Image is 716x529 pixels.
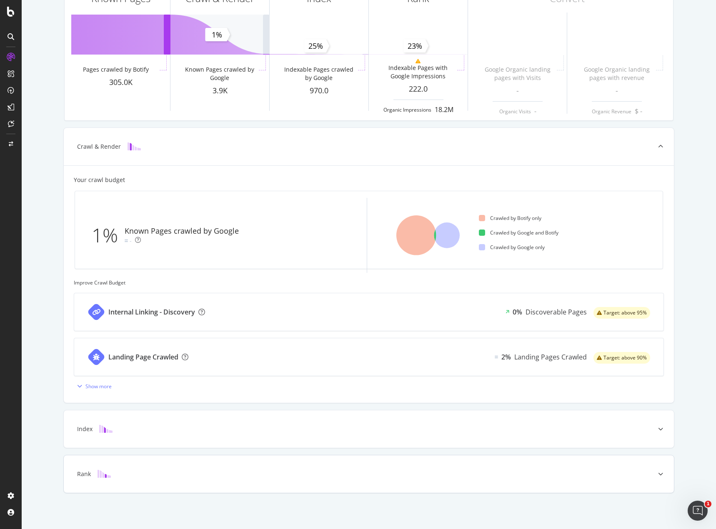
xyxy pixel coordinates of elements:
[593,307,650,319] div: warning label
[74,176,125,184] div: Your crawl budget
[182,65,257,82] div: Known Pages crawled by Google
[479,215,541,222] div: Crawled by Botify only
[603,310,647,315] span: Target: above 95%
[369,84,468,95] div: 222.0
[435,105,453,115] div: 18.2M
[77,142,121,151] div: Crawl & Render
[74,338,664,376] a: Landing Page CrawledEqual2%Landing Pages Crawledwarning label
[74,379,112,393] button: Show more
[85,383,112,390] div: Show more
[128,142,141,150] img: block-icon
[526,307,587,317] div: Discoverable Pages
[125,226,239,237] div: Known Pages crawled by Google
[593,352,650,364] div: warning label
[479,244,545,251] div: Crawled by Google only
[270,85,368,96] div: 970.0
[74,279,664,286] div: Improve Crawl Budget
[108,352,178,362] div: Landing Page Crawled
[479,229,558,236] div: Crawled by Google and Botify
[98,470,111,478] img: block-icon
[170,85,269,96] div: 3.9K
[513,307,522,317] div: 0%
[71,77,170,88] div: 305.0K
[77,425,93,433] div: Index
[74,293,664,331] a: Internal Linking - Discovery0%Discoverable Pageswarning label
[688,501,708,521] iframe: Intercom live chat
[99,425,113,433] img: block-icon
[383,106,431,113] div: Organic Impressions
[125,240,128,242] img: Equal
[130,237,132,245] div: -
[77,470,91,478] div: Rank
[92,222,125,249] div: 1%
[501,352,511,362] div: 2%
[495,356,498,358] img: Equal
[381,64,455,80] div: Indexable Pages with Google Impressions
[705,501,711,507] span: 1
[108,307,195,317] div: Internal Linking - Discovery
[83,65,149,74] div: Pages crawled by Botify
[603,355,647,360] span: Target: above 90%
[281,65,356,82] div: Indexable Pages crawled by Google
[514,352,587,362] div: Landing Pages Crawled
